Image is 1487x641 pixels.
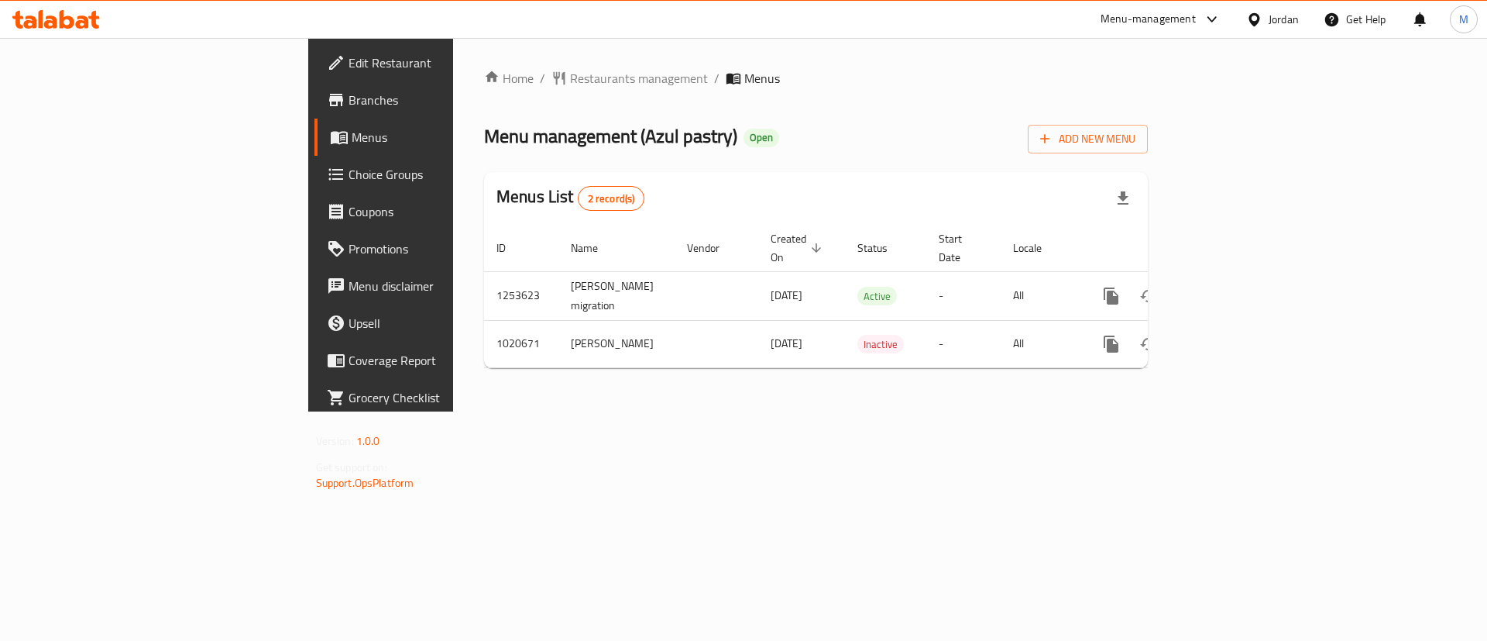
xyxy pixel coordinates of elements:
[1093,326,1130,363] button: more
[484,225,1254,368] table: enhanced table
[496,239,526,257] span: ID
[1001,271,1080,320] td: All
[316,457,387,477] span: Get support on:
[1130,277,1167,315] button: Change Status
[349,240,544,258] span: Promotions
[857,288,897,305] span: Active
[314,156,557,193] a: Choice Groups
[771,229,826,267] span: Created On
[349,53,544,72] span: Edit Restaurant
[1093,277,1130,315] button: more
[771,285,802,305] span: [DATE]
[857,336,904,353] span: Inactive
[743,131,779,144] span: Open
[714,69,719,88] li: /
[558,271,675,320] td: [PERSON_NAME] migration
[349,277,544,295] span: Menu disclaimer
[314,81,557,119] a: Branches
[496,185,644,211] h2: Menus List
[316,473,414,493] a: Support.OpsPlatform
[314,44,557,81] a: Edit Restaurant
[687,239,740,257] span: Vendor
[349,91,544,109] span: Branches
[771,333,802,353] span: [DATE]
[1028,125,1148,153] button: Add New Menu
[316,431,354,451] span: Version:
[1013,239,1062,257] span: Locale
[579,191,644,206] span: 2 record(s)
[926,271,1001,320] td: -
[743,129,779,147] div: Open
[551,69,708,88] a: Restaurants management
[349,388,544,407] span: Grocery Checklist
[349,351,544,370] span: Coverage Report
[939,229,982,267] span: Start Date
[314,193,557,230] a: Coupons
[314,267,557,305] a: Menu disclaimer
[570,69,708,88] span: Restaurants management
[1269,11,1299,28] div: Jordan
[1459,11,1468,28] span: M
[314,342,557,379] a: Coverage Report
[857,239,908,257] span: Status
[314,379,557,416] a: Grocery Checklist
[744,69,780,88] span: Menus
[314,230,557,267] a: Promotions
[349,314,544,333] span: Upsell
[349,165,544,184] span: Choice Groups
[578,186,645,211] div: Total records count
[926,320,1001,367] td: -
[349,202,544,221] span: Coupons
[1001,320,1080,367] td: All
[1104,180,1142,217] div: Export file
[484,69,1148,88] nav: breadcrumb
[356,431,380,451] span: 1.0.0
[1101,10,1196,29] div: Menu-management
[1040,129,1135,149] span: Add New Menu
[314,119,557,156] a: Menus
[558,320,675,367] td: [PERSON_NAME]
[571,239,618,257] span: Name
[1080,225,1254,272] th: Actions
[484,119,737,153] span: Menu management ( Azul pastry )
[314,305,557,342] a: Upsell
[352,128,544,146] span: Menus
